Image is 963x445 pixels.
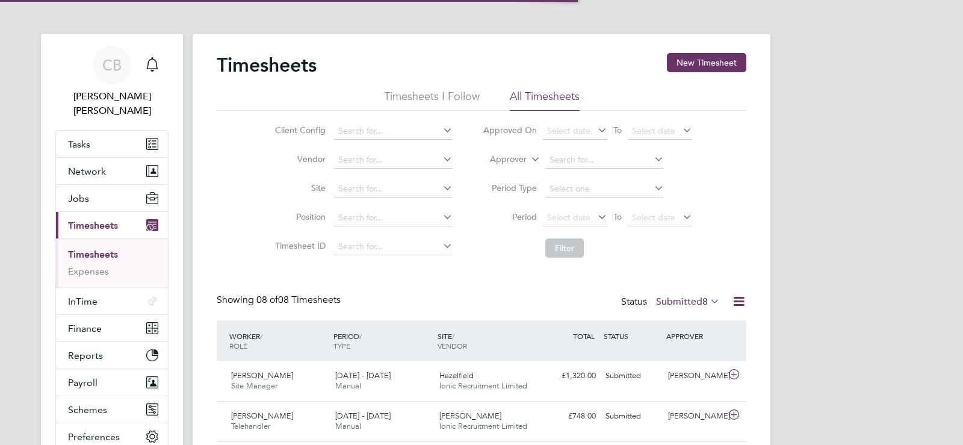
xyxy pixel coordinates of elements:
[472,154,527,166] label: Approver
[271,240,326,251] label: Timesheet ID
[439,411,501,421] span: [PERSON_NAME]
[573,331,595,341] span: TOTAL
[334,210,453,226] input: Search for...
[256,294,278,306] span: 08 of
[217,53,317,77] h2: Timesheets
[335,370,391,381] span: [DATE] - [DATE]
[435,325,539,356] div: SITE
[231,411,293,421] span: [PERSON_NAME]
[271,182,326,193] label: Site
[55,89,169,118] span: Connor Batty
[56,185,168,211] button: Jobs
[102,57,122,73] span: CB
[330,325,435,356] div: PERIOD
[260,331,262,341] span: /
[68,249,118,260] a: Timesheets
[663,325,726,347] div: APPROVER
[483,211,537,222] label: Period
[56,315,168,341] button: Finance
[610,122,625,138] span: To
[68,138,90,150] span: Tasks
[439,381,527,391] span: Ionic Recruitment Limited
[601,406,663,426] div: Submitted
[333,341,350,350] span: TYPE
[667,53,746,72] button: New Timesheet
[334,181,453,198] input: Search for...
[56,238,168,287] div: Timesheets
[384,89,480,111] li: Timesheets I Follow
[439,370,474,381] span: Hazelfield
[547,125,590,136] span: Select date
[68,166,106,177] span: Network
[68,350,103,361] span: Reports
[55,46,169,118] a: CB[PERSON_NAME] [PERSON_NAME]
[538,406,601,426] div: £748.00
[68,404,107,415] span: Schemes
[56,131,168,157] a: Tasks
[663,406,726,426] div: [PERSON_NAME]
[56,212,168,238] button: Timesheets
[702,296,708,308] span: 8
[231,370,293,381] span: [PERSON_NAME]
[359,331,362,341] span: /
[632,125,675,136] span: Select date
[601,366,663,386] div: Submitted
[545,181,664,198] input: Select one
[452,331,454,341] span: /
[56,288,168,314] button: InTime
[483,125,537,135] label: Approved On
[483,182,537,193] label: Period Type
[334,238,453,255] input: Search for...
[68,266,109,277] a: Expenses
[68,431,120,443] span: Preferences
[229,341,247,350] span: ROLE
[56,369,168,396] button: Payroll
[335,411,391,421] span: [DATE] - [DATE]
[226,325,330,356] div: WORKER
[335,421,361,431] span: Manual
[610,209,625,225] span: To
[545,238,584,258] button: Filter
[68,193,89,204] span: Jobs
[68,377,98,388] span: Payroll
[68,296,98,307] span: InTime
[656,296,720,308] label: Submitted
[256,294,341,306] span: 08 Timesheets
[271,154,326,164] label: Vendor
[56,396,168,423] button: Schemes
[56,342,168,369] button: Reports
[632,212,675,223] span: Select date
[335,381,361,391] span: Manual
[621,294,722,311] div: Status
[68,323,102,334] span: Finance
[438,341,467,350] span: VENDOR
[56,158,168,184] button: Network
[601,325,663,347] div: STATUS
[547,212,590,223] span: Select date
[663,366,726,386] div: [PERSON_NAME]
[68,220,118,231] span: Timesheets
[334,123,453,140] input: Search for...
[271,211,326,222] label: Position
[231,421,270,431] span: Telehandler
[538,366,601,386] div: £1,320.00
[439,421,527,431] span: Ionic Recruitment Limited
[334,152,453,169] input: Search for...
[271,125,326,135] label: Client Config
[510,89,580,111] li: All Timesheets
[545,152,664,169] input: Search for...
[231,381,277,391] span: Site Manager
[217,294,343,307] div: Showing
